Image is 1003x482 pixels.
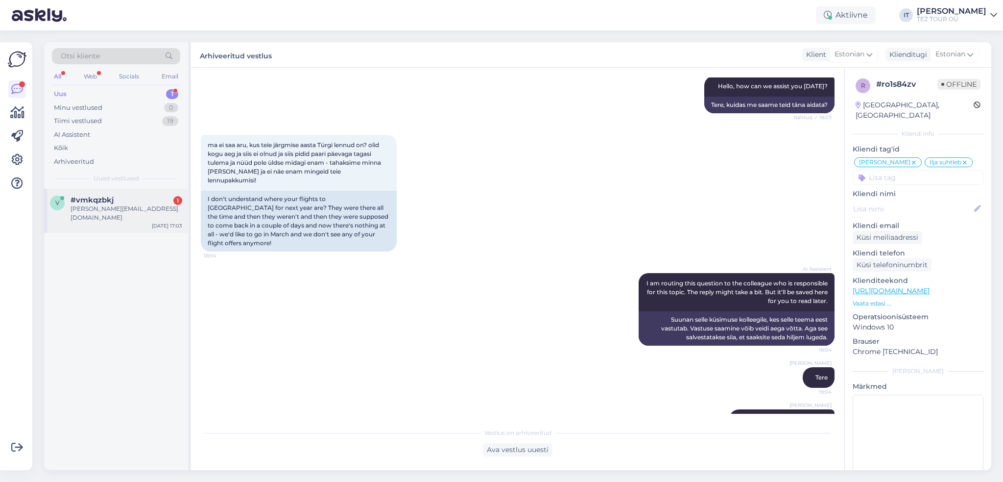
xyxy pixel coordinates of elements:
[935,49,965,60] span: Estonian
[853,312,983,322] p: Operatsioonisüsteem
[937,79,980,90] span: Offline
[8,50,26,69] img: Askly Logo
[853,189,983,199] p: Kliendi nimi
[117,70,141,83] div: Socials
[876,78,937,90] div: # ro1s84zv
[162,116,178,126] div: 19
[204,252,240,259] span: 18:04
[173,196,182,205] div: 1
[200,48,272,61] label: Arhiveeritud vestlus
[853,286,930,295] a: [URL][DOMAIN_NAME]
[853,276,983,286] p: Klienditeekond
[853,144,983,154] p: Kliendi tag'id
[885,50,927,60] div: Klienditugi
[795,388,832,396] span: 19:04
[930,159,961,165] span: Ilja suhtleb
[853,299,983,308] p: Vaata edasi ...
[853,231,922,244] div: Küsi meiliaadressi
[853,203,972,214] input: Lisa nimi
[802,50,826,60] div: Klient
[853,322,983,332] p: Windows 10
[166,89,178,99] div: 1
[82,70,99,83] div: Web
[853,347,983,357] p: Chrome [TECHNICAL_ID]
[853,381,983,392] p: Märkmed
[861,82,865,89] span: r
[718,82,828,90] span: Hello, how can we assist you [DATE]?
[55,199,59,206] span: v
[71,196,114,204] span: #vmkqzbkj
[54,130,90,140] div: AI Assistent
[160,70,180,83] div: Email
[795,265,832,273] span: AI Assistent
[71,204,182,222] div: [PERSON_NAME][EMAIL_ADDRESS][DOMAIN_NAME]
[835,49,864,60] span: Estonian
[54,116,102,126] div: Tiimi vestlused
[917,7,986,15] div: [PERSON_NAME]
[917,15,986,23] div: TEZ TOUR OÜ
[815,374,828,381] span: Tere
[795,346,832,354] span: 18:04
[152,222,182,229] div: [DATE] 17:03
[164,103,178,113] div: 0
[208,141,382,184] span: ma ei saa aru, kus teie järgmise aasta Türgi lennud on? olid kogu aeg ja siis ei olnud ja siis pi...
[484,429,551,437] span: Vestlus on arhiveeritud
[789,402,832,409] span: [PERSON_NAME]
[54,89,67,99] div: Uus
[54,157,94,167] div: Arhiveeritud
[917,7,997,23] a: [PERSON_NAME]TEZ TOUR OÜ
[853,367,983,376] div: [PERSON_NAME]
[52,70,63,83] div: All
[816,6,876,24] div: Aktiivne
[61,51,100,61] span: Otsi kliente
[856,100,974,121] div: [GEOGRAPHIC_DATA], [GEOGRAPHIC_DATA]
[859,159,910,165] span: [PERSON_NAME]
[201,191,397,252] div: I don't understand where your flights to [GEOGRAPHIC_DATA] for next year are? They were there all...
[853,248,983,258] p: Kliendi telefon
[646,279,829,304] span: I am routing this question to the colleague who is responsible for this topic. The reply might ta...
[94,174,139,183] span: Uued vestlused
[793,114,832,121] span: Nähtud ✓ 18:03
[54,143,68,153] div: Kõik
[853,129,983,138] div: Kliendi info
[853,336,983,347] p: Brauser
[639,311,835,346] div: Suunan selle küsimuse kolleegile, kes selle teema eest vastutab. Vastuse saamine võib veidi aega ...
[483,443,552,457] div: Ava vestlus uuesti
[789,359,832,367] span: [PERSON_NAME]
[704,97,835,113] div: Tere, kuidas me saame teid täna aidata?
[853,221,983,231] p: Kliendi email
[54,103,102,113] div: Minu vestlused
[853,170,983,185] input: Lisa tag
[899,8,913,22] div: IT
[853,258,931,272] div: Küsi telefoninumbrit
